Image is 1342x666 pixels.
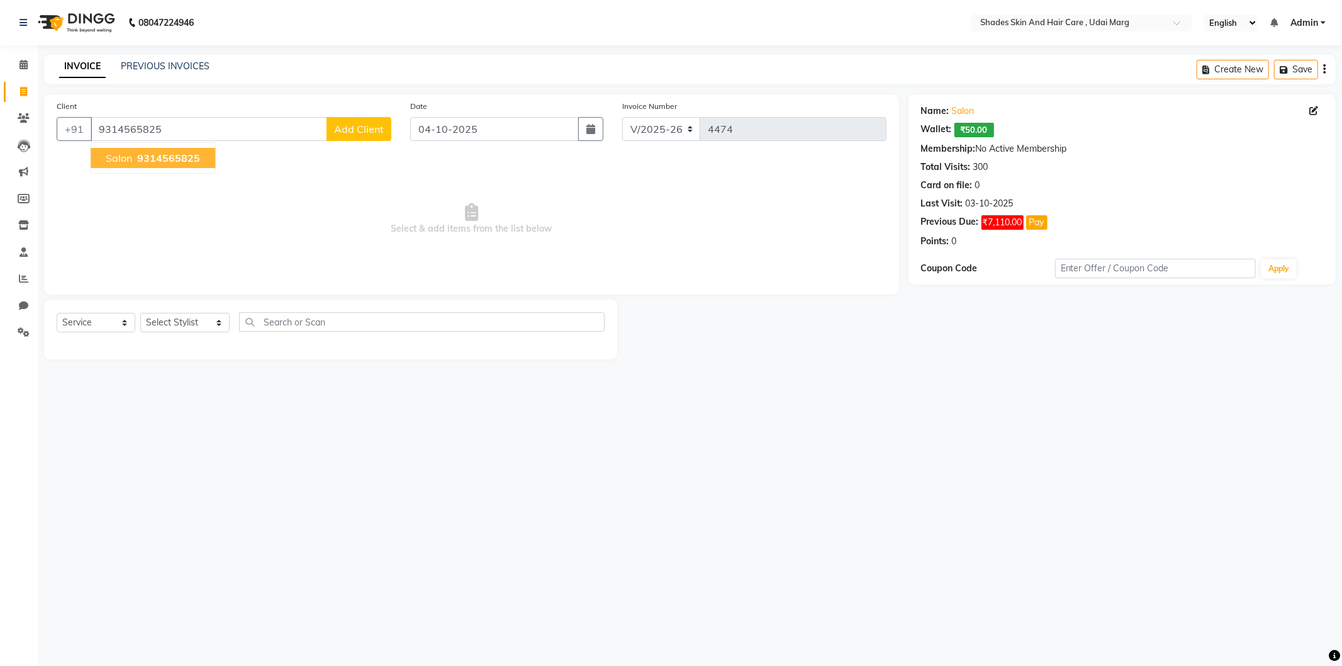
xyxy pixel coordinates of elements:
div: Total Visits: [921,161,971,174]
div: 0 [952,235,957,248]
div: Coupon Code [921,262,1055,275]
button: Save [1274,60,1318,79]
input: Search by Name/Mobile/Email/Code [91,117,327,141]
span: ₹7,110.00 [981,215,1024,230]
div: No Active Membership [921,142,1323,155]
img: logo [32,5,118,40]
a: Salon [952,104,975,118]
div: 300 [973,161,988,174]
div: Wallet: [921,123,952,137]
div: Card on file: [921,179,973,192]
label: Invoice Number [622,101,677,112]
span: Add Client [334,123,384,135]
button: Apply [1261,259,1297,278]
div: Points: [921,235,949,248]
label: Client [57,101,77,112]
button: +91 [57,117,92,141]
div: Name: [921,104,949,118]
span: Admin [1290,16,1318,30]
span: Select & add items from the list below [57,156,886,282]
b: 08047224946 [138,5,194,40]
span: salon [106,152,132,164]
label: Date [410,101,427,112]
div: 0 [975,179,980,192]
a: PREVIOUS INVOICES [121,60,210,72]
button: Create New [1197,60,1269,79]
span: 9314565825 [137,152,200,164]
button: Add Client [327,117,391,141]
div: 03-10-2025 [966,197,1014,210]
button: Pay [1026,215,1048,230]
div: Last Visit: [921,197,963,210]
a: INVOICE [59,55,106,78]
input: Enter Offer / Coupon Code [1055,259,1256,278]
input: Search or Scan [239,312,605,332]
div: Membership: [921,142,976,155]
div: Previous Due: [921,215,979,230]
span: ₹50.00 [954,123,994,137]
